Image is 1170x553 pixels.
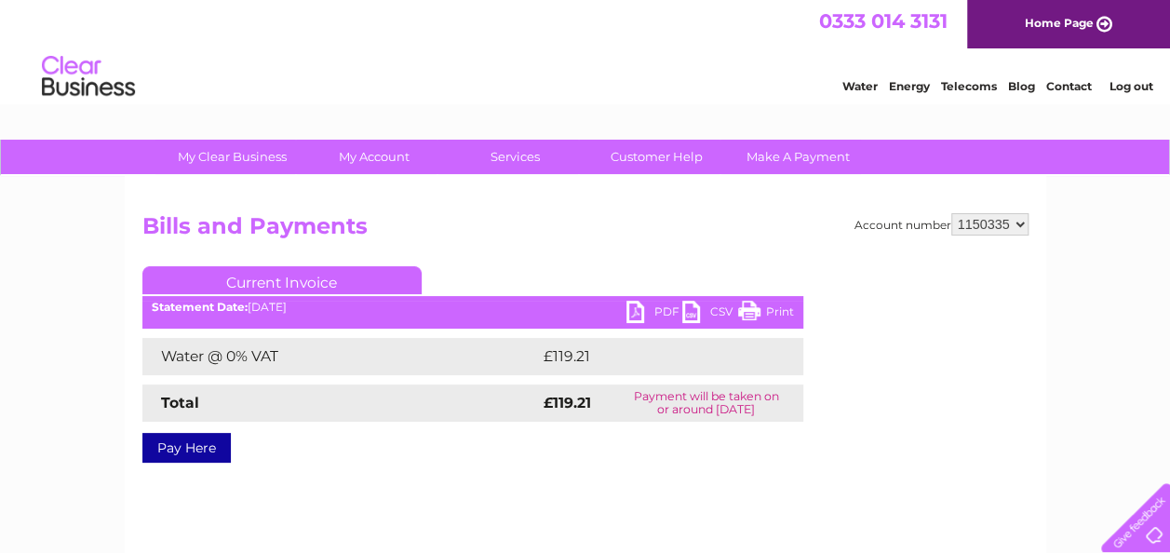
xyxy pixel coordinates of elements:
[626,301,682,328] a: PDF
[142,266,422,294] a: Current Invoice
[539,338,765,375] td: £119.21
[146,10,1026,90] div: Clear Business is a trading name of Verastar Limited (registered in [GEOGRAPHIC_DATA] No. 3667643...
[142,338,539,375] td: Water @ 0% VAT
[544,394,591,411] strong: £119.21
[889,79,930,93] a: Energy
[1008,79,1035,93] a: Blog
[297,140,451,174] a: My Account
[682,301,738,328] a: CSV
[854,213,1029,236] div: Account number
[155,140,309,174] a: My Clear Business
[580,140,733,174] a: Customer Help
[1046,79,1092,93] a: Contact
[41,48,136,105] img: logo.png
[842,79,878,93] a: Water
[152,300,248,314] b: Statement Date:
[161,394,199,411] strong: Total
[142,433,231,463] a: Pay Here
[738,301,794,328] a: Print
[142,301,803,314] div: [DATE]
[941,79,997,93] a: Telecoms
[142,213,1029,249] h2: Bills and Payments
[1109,79,1152,93] a: Log out
[819,9,948,33] a: 0333 014 3131
[438,140,592,174] a: Services
[610,384,803,422] td: Payment will be taken on or around [DATE]
[721,140,875,174] a: Make A Payment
